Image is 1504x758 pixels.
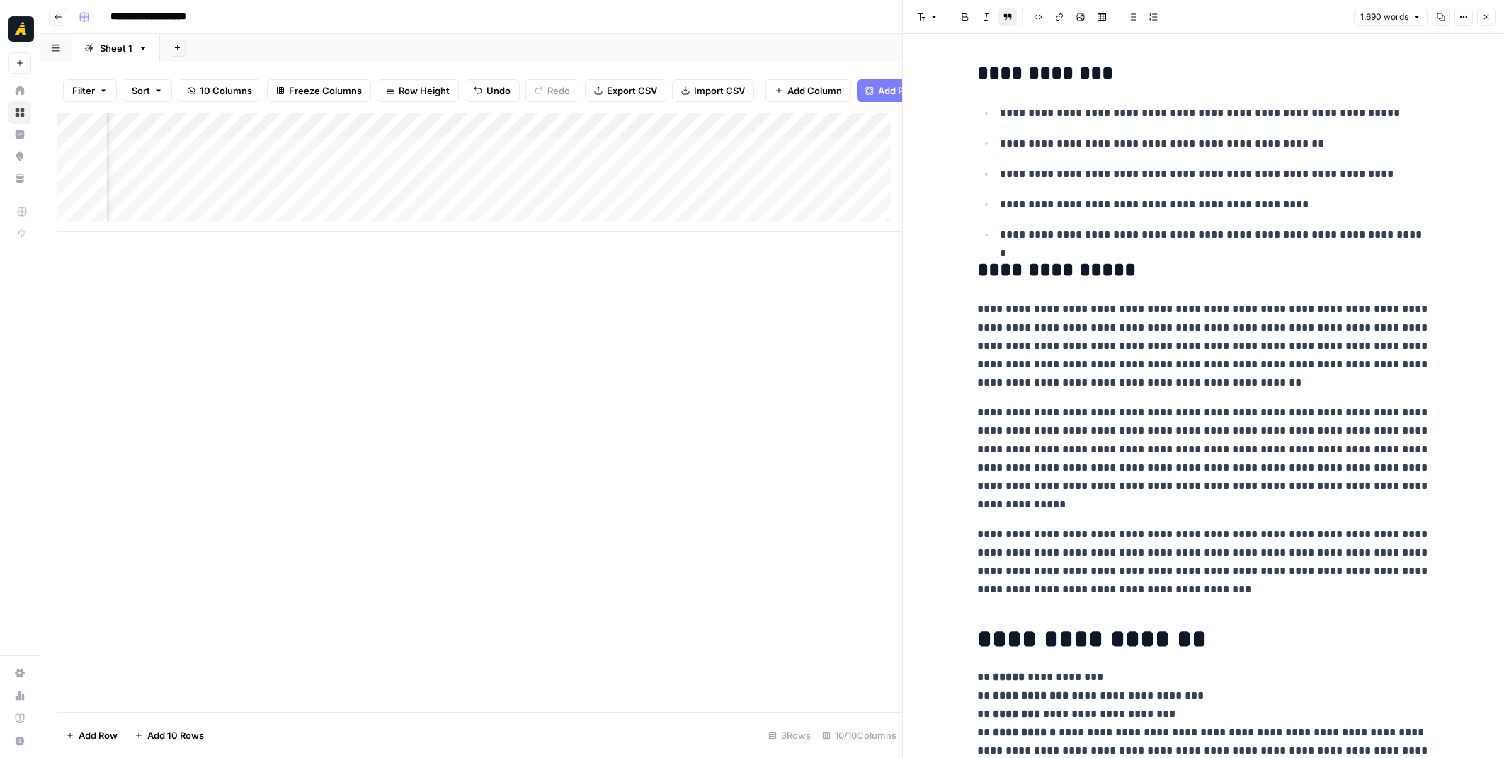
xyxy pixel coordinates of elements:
a: Your Data [8,167,31,190]
button: 10 Columns [178,79,261,102]
span: Row Height [399,84,450,98]
button: Add Column [765,79,851,102]
div: Sheet 1 [100,41,132,55]
button: Sort [123,79,172,102]
img: Marketers in Demand Logo [8,16,34,42]
button: Help + Support [8,730,31,752]
button: 1.690 words [1354,8,1428,26]
button: Add Power Agent [857,79,964,102]
span: Undo [486,84,511,98]
a: Home [8,79,31,102]
span: Add Power Agent [878,84,955,98]
a: Browse [8,101,31,124]
button: Row Height [377,79,459,102]
button: Filter [63,79,117,102]
span: Add Column [787,84,842,98]
button: Export CSV [585,79,666,102]
span: Filter [72,84,95,98]
a: Learning Hub [8,707,31,730]
span: Import CSV [694,84,745,98]
span: Add Row [79,728,118,742]
a: Settings [8,662,31,684]
span: Sort [132,84,150,98]
span: 1.690 words [1360,11,1408,23]
a: Opportunities [8,145,31,168]
a: Sheet 1 [72,34,160,62]
button: Undo [465,79,520,102]
button: Add Row [57,724,126,747]
button: Add 10 Rows [126,724,212,747]
div: 3 Rows [763,724,816,747]
div: 10/10 Columns [816,724,902,747]
button: Import CSV [672,79,754,102]
a: Insights [8,123,31,146]
button: Freeze Columns [267,79,371,102]
button: Workspace: Marketers in Demand [8,11,31,47]
button: Redo [525,79,579,102]
span: Redo [547,84,570,98]
span: Freeze Columns [289,84,362,98]
span: Add 10 Rows [147,728,204,742]
a: Usage [8,684,31,707]
span: 10 Columns [200,84,252,98]
span: Export CSV [607,84,657,98]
